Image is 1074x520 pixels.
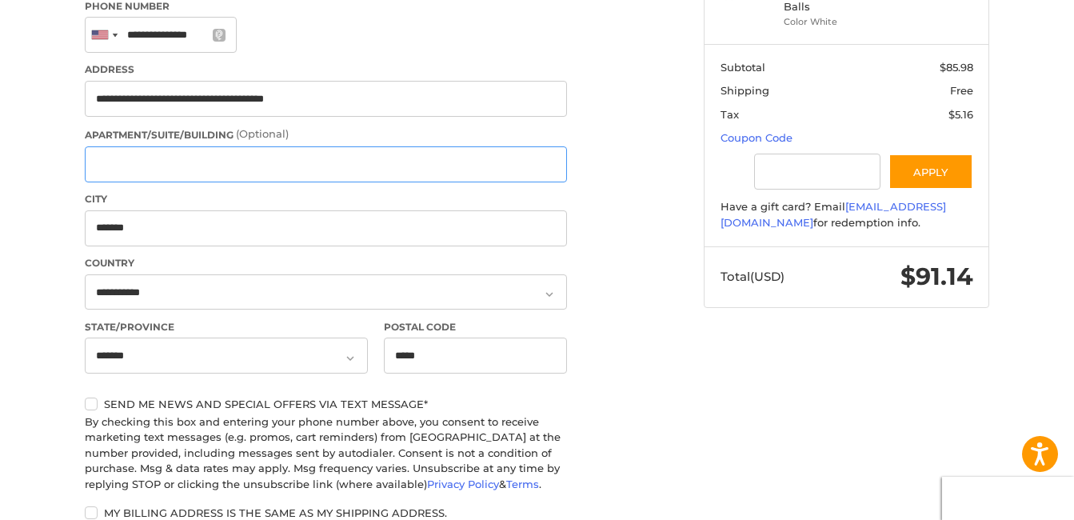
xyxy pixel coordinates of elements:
span: Tax [721,108,739,121]
span: Total (USD) [721,269,785,284]
div: United States: +1 [86,18,122,52]
label: Postal Code [384,320,568,334]
a: Coupon Code [721,131,793,144]
span: Free [950,84,973,97]
small: (Optional) [236,127,289,140]
label: My billing address is the same as my shipping address. [85,506,567,519]
a: [EMAIL_ADDRESS][DOMAIN_NAME] [721,200,946,229]
label: State/Province [85,320,368,334]
span: $85.98 [940,61,973,74]
div: By checking this box and entering your phone number above, you consent to receive marketing text ... [85,414,567,493]
label: City [85,192,567,206]
a: Terms [506,478,539,490]
div: Have a gift card? Email for redemption info. [721,199,973,230]
label: Country [85,256,567,270]
button: Apply [888,154,973,190]
label: Apartment/Suite/Building [85,126,567,142]
span: Subtotal [721,61,765,74]
a: Privacy Policy [427,478,499,490]
label: Send me news and special offers via text message* [85,398,567,410]
input: Gift Certificate or Coupon Code [754,154,880,190]
iframe: Google Customer Reviews [942,477,1074,520]
span: Shipping [721,84,769,97]
span: $5.16 [948,108,973,121]
span: $91.14 [900,262,973,291]
li: Color White [784,15,906,29]
label: Address [85,62,567,77]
